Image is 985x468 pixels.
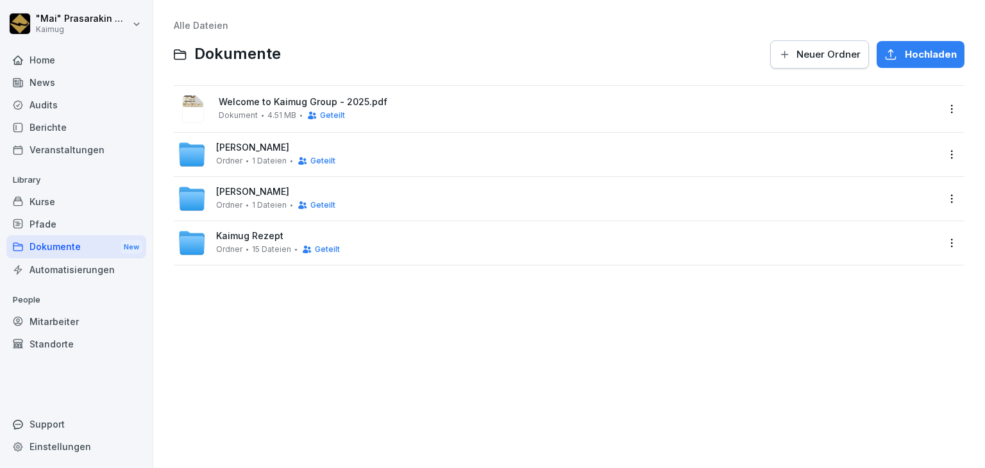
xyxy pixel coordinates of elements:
a: DokumenteNew [6,235,146,259]
p: "Mai" Prasarakin Natechnanok [36,13,130,24]
span: 1 Dateien [252,201,287,210]
a: Kurse [6,190,146,213]
a: [PERSON_NAME]Ordner1 DateienGeteilt [178,140,938,169]
span: Geteilt [320,111,345,120]
span: Hochladen [905,47,957,62]
span: Ordner [216,156,242,165]
a: Standorte [6,333,146,355]
a: Home [6,49,146,71]
span: 15 Dateien [252,245,291,254]
span: Geteilt [315,245,340,254]
p: Kaimug [36,25,130,34]
p: People [6,290,146,310]
button: Neuer Ordner [770,40,869,69]
a: Einstellungen [6,435,146,458]
p: Library [6,170,146,190]
button: Hochladen [877,41,964,68]
span: Dokumente [194,45,281,63]
span: 1 Dateien [252,156,287,165]
a: Audits [6,94,146,116]
span: Dokument [219,111,258,120]
span: [PERSON_NAME] [216,187,289,197]
div: New [121,240,142,255]
a: Mitarbeiter [6,310,146,333]
span: Geteilt [310,201,335,210]
div: Support [6,413,146,435]
span: 4.51 MB [267,111,296,120]
a: Automatisierungen [6,258,146,281]
a: Kaimug RezeptOrdner15 DateienGeteilt [178,229,938,257]
span: Ordner [216,245,242,254]
span: [PERSON_NAME] [216,142,289,153]
span: Geteilt [310,156,335,165]
span: Neuer Ordner [796,47,861,62]
span: Ordner [216,201,242,210]
span: Kaimug Rezept [216,231,283,242]
a: Alle Dateien [174,20,228,31]
a: News [6,71,146,94]
a: Veranstaltungen [6,138,146,161]
a: [PERSON_NAME]Ordner1 DateienGeteilt [178,185,938,213]
a: Berichte [6,116,146,138]
a: Pfade [6,213,146,235]
div: Dokumente [6,235,146,259]
span: Welcome to Kaimug Group - 2025.pdf [219,97,938,108]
